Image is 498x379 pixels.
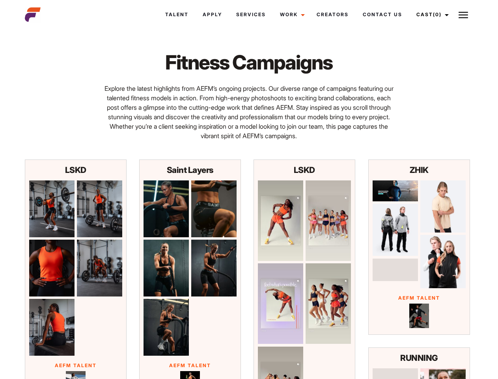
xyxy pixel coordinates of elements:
p: ZHIK [373,164,466,176]
p: AEFM Talent [373,295,466,302]
p: Explore the latest highlights from AEFM’s ongoing projects. Our diverse range of campaigns featur... [101,84,397,141]
h1: Fitness Campaigns [139,51,359,74]
a: Work [273,4,310,25]
img: cropped-aefm-brand-fav-22-square.png [25,7,41,23]
span: (0) [433,11,442,17]
a: Creators [310,4,356,25]
a: Services [229,4,273,25]
p: AEFM Talent [144,362,237,369]
p: LSKD [29,164,122,176]
a: Cast(0) [409,4,453,25]
a: Talent [158,4,196,25]
img: Connor Lateral Jump [409,304,429,328]
p: Saint Layers [144,164,237,176]
p: AEFM Talent [29,362,122,369]
p: LSKD [258,164,351,176]
a: Contact Us [356,4,409,25]
img: Burger icon [459,10,468,20]
p: RUNNING [373,352,466,364]
a: Apply [196,4,229,25]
